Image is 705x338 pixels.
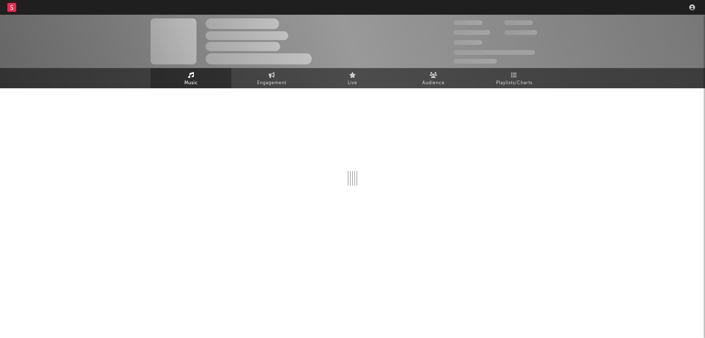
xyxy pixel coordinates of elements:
span: 100 000 [504,20,533,25]
span: Playlists/Charts [496,79,532,88]
span: 1 000 000 [504,30,537,35]
span: Live [348,79,357,88]
span: 50 000 000 [453,30,490,35]
a: Playlists/Charts [474,68,554,88]
a: Live [312,68,393,88]
span: Engagement [257,79,286,88]
a: Music [151,68,231,88]
span: Jump Score: 85.0 [453,59,497,64]
a: Audience [393,68,474,88]
a: Engagement [231,68,312,88]
span: Audience [422,79,445,88]
span: 50 000 000 Monthly Listeners [453,50,535,55]
span: Music [184,79,198,88]
span: 300 000 [453,20,482,25]
span: 100 000 [453,40,482,45]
